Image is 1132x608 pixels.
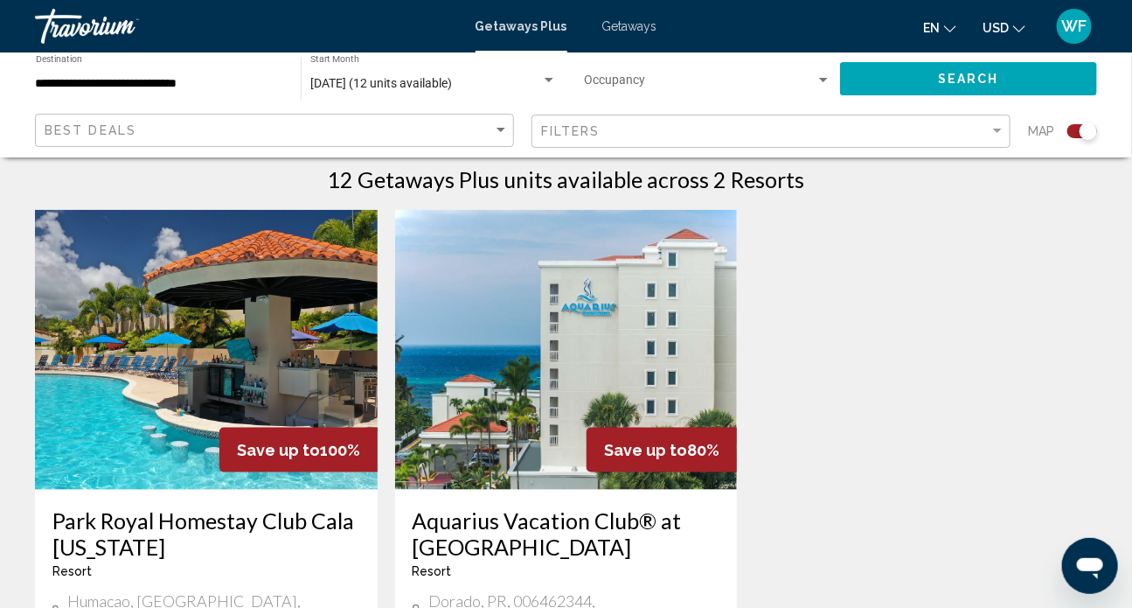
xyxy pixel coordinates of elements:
[45,123,509,138] mat-select: Sort by
[328,166,805,192] h1: 12 Getaways Plus units available across 2 Resorts
[604,441,687,459] span: Save up to
[395,210,738,490] img: ii_aqv1.jpg
[45,123,136,137] span: Best Deals
[938,73,999,87] span: Search
[310,76,452,90] span: [DATE] (12 units available)
[52,564,92,578] span: Resort
[476,19,567,33] a: Getaways Plus
[413,507,720,560] a: Aquarius Vacation Club® at [GEOGRAPHIC_DATA]
[1062,17,1087,35] span: WF
[923,21,940,35] span: en
[35,210,378,490] img: 8843O01X.jpg
[413,564,452,578] span: Resort
[531,114,1010,150] button: Filter
[1052,8,1097,45] button: User Menu
[1028,119,1054,143] span: Map
[587,428,737,472] div: 80%
[541,124,601,138] span: Filters
[923,15,956,40] button: Change language
[52,507,360,560] a: Park Royal Homestay Club Cala [US_STATE]
[983,15,1025,40] button: Change currency
[1062,538,1118,594] iframe: Button to launch messaging window
[219,428,378,472] div: 100%
[983,21,1009,35] span: USD
[840,62,1097,94] button: Search
[35,9,458,44] a: Travorium
[237,441,320,459] span: Save up to
[602,19,657,33] a: Getaways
